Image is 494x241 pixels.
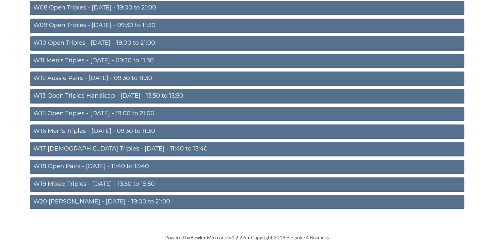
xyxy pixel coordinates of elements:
[190,234,203,240] a: Bowlr
[30,160,464,174] a: W18 Open Pairs - [DATE] - 11:40 to 13:40
[30,107,464,121] a: W15 Open Triples - [DATE] - 19:00 to 21:00
[165,234,329,240] span: Powered by • Microsite v1.2.2.6 • Copyright 2019 Bespoke 4 Business
[30,1,464,15] a: W08 Open Triples - [DATE] - 19:00 to 21:00
[30,89,464,104] a: W13 Open Triples Handicap - [DATE] - 13:50 to 15:50
[30,36,464,51] a: W10 Open Triples - [DATE] - 19:00 to 21:00
[30,142,464,156] a: W17 [DEMOGRAPHIC_DATA] Triples - [DATE] - 11:40 to 13:40
[30,72,464,86] a: W12 Aussie Pairs - [DATE] - 09:30 to 11:30
[30,177,464,192] a: W19 Mixed Triples - [DATE] - 13:50 to 15:50
[30,54,464,68] a: W11 Men's Triples - [DATE] - 09:30 to 11:30
[30,19,464,33] a: W09 Open Triples - [DATE] - 09:30 to 11:30
[30,195,464,209] a: W20 [PERSON_NAME] - [DATE] - 19:00 to 21:00
[30,124,464,139] a: W16 Men's Triples - [DATE] - 09:30 to 11:30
